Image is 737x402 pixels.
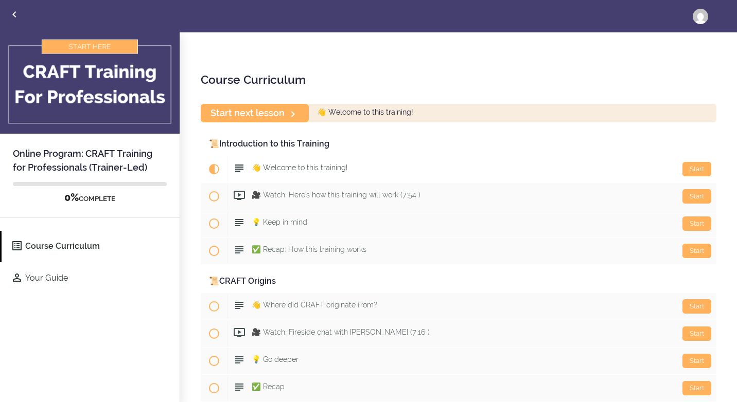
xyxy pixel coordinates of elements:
h2: Course Curriculum [201,71,716,88]
div: 📜CRAFT Origins [201,270,716,293]
a: Back to courses [1,1,28,31]
div: Start [682,326,711,341]
span: 💡 Go deeper [252,355,299,363]
img: wcunningham@servbhs.org [693,9,708,24]
a: Start ✅ Recap [201,375,716,401]
a: Current item Start 👋 Welcome to this training! [201,156,716,182]
span: 👋 Where did CRAFT originate from? [252,301,377,309]
a: Start 💡 Keep in mind [201,210,716,237]
div: Start [682,381,711,395]
a: Start 🎥 Watch: Here's how this training will work (7:54 ) [201,183,716,210]
svg: Back to courses [8,8,21,21]
span: 🎥 Watch: Here's how this training will work (7:54 ) [252,191,420,199]
a: Start next lesson [201,104,309,122]
span: 🎥 Watch: Fireside chat with [PERSON_NAME] (7:16 ) [252,328,430,336]
a: Course Curriculum [2,231,180,262]
span: 👋 Welcome to this training! [317,108,413,117]
a: Start 🎥 Watch: Fireside chat with [PERSON_NAME] (7:16 ) [201,320,716,347]
a: Your Guide [2,263,180,294]
div: Start [682,189,711,204]
span: 💡 Keep in mind [252,218,307,226]
div: Start [682,244,711,258]
span: ✅ Recap: How this training works [252,245,366,253]
div: Start [682,216,711,231]
a: Start 💡 Go deeper [201,348,716,374]
div: Start [682,162,711,176]
div: COMPLETE [13,191,167,205]
span: Current item [201,156,227,182]
span: 0% [64,191,79,204]
span: 👋 Welcome to this training! [252,163,347,172]
a: Start ✅ Recap: How this training works [201,237,716,264]
div: Start [682,354,711,368]
div: 📜Introduction to this Training [201,133,716,156]
a: Start 👋 Where did CRAFT originate from? [201,293,716,320]
div: Start [682,299,711,314]
span: ✅ Recap [252,382,285,391]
